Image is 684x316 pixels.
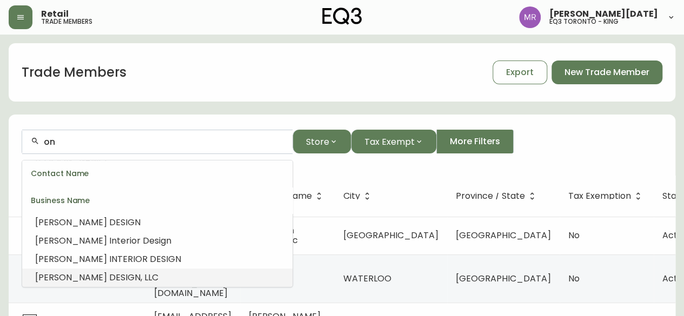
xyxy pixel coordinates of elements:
h5: trade members [41,18,92,25]
span: City [343,191,374,201]
button: Store [293,130,351,153]
span: Tax Exempt [364,135,415,149]
div: Business Name [22,187,293,213]
span: City [343,193,360,199]
span: [PERSON_NAME] DESIGN, LLC [35,271,158,284]
span: [GEOGRAPHIC_DATA] [456,229,551,241]
span: [GEOGRAPHIC_DATA] [343,229,439,241]
button: More Filters [436,130,514,153]
img: logo [322,8,362,25]
span: Province / State [456,191,539,201]
span: WATERLOO [343,272,391,285]
h1: Trade Members [22,63,127,82]
span: [GEOGRAPHIC_DATA] [456,272,551,285]
input: Search [44,137,284,147]
span: Export [506,66,534,78]
span: No [568,272,580,285]
span: [PERSON_NAME] DESIGN [35,216,141,228]
div: Contact Name [22,160,293,186]
span: More Filters [450,136,500,147]
span: New Trade Member [565,66,649,78]
span: Tax Exemption [568,193,631,199]
span: Province / State [456,193,525,199]
button: Export [493,60,547,84]
img: 433a7fc21d7050a523c0a08e44de74d9 [519,6,541,28]
span: [PERSON_NAME][DATE] [549,10,658,18]
h5: eq3 toronto - king [549,18,619,25]
span: [PERSON_NAME] INTERIOR DESIGN [35,253,181,265]
button: New Trade Member [552,60,662,84]
span: Tax Exemption [568,191,645,201]
button: Tax Exempt [351,130,436,153]
span: Store [306,135,329,149]
span: [PERSON_NAME] Interior Design [35,234,171,247]
span: No [568,229,580,241]
span: Retail [41,10,69,18]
